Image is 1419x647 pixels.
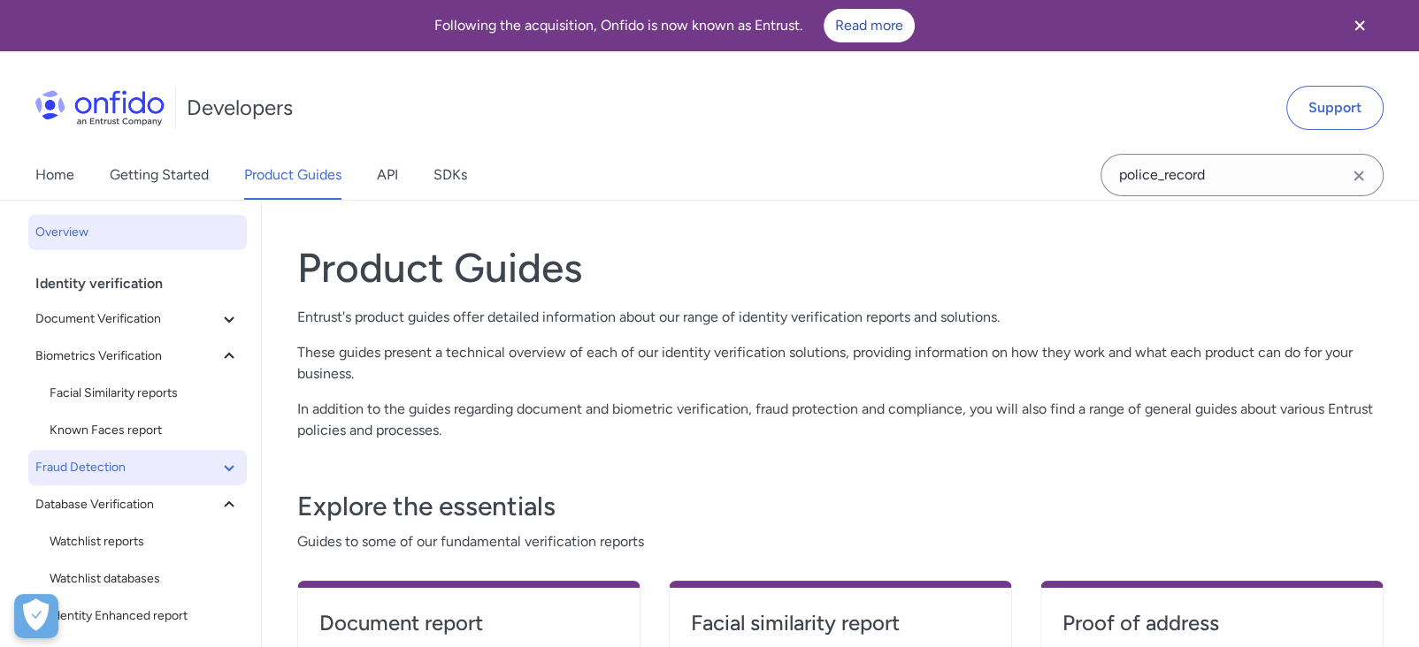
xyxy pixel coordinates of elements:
[50,383,240,404] span: Facial Similarity reports
[50,568,240,590] span: Watchlist databases
[297,531,1384,552] span: Guides to some of our fundamental verification reports
[297,243,1384,293] h1: Product Guides
[28,215,247,250] a: Overview
[1286,86,1384,130] a: Support
[35,346,219,367] span: Biometrics Verification
[297,342,1384,384] p: These guides present a technical overview of each of our identity verification solutions, providi...
[28,487,247,522] button: Database Verification
[35,266,254,301] div: Identity verification
[187,94,293,122] h1: Developers
[42,598,247,634] a: Identity Enhanced report
[21,9,1327,42] div: Following the acquisition, Onfido is now known as Entrust.
[1348,165,1369,186] svg: Clear search field button
[35,150,74,200] a: Home
[42,524,247,559] a: Watchlist reports
[377,150,398,200] a: API
[50,605,240,627] span: Identity Enhanced report
[35,494,219,515] span: Database Verification
[42,376,247,411] a: Facial Similarity reports
[319,609,618,637] h4: Document report
[1101,154,1384,196] input: Onfido search input field
[35,457,219,478] span: Fraud Detection
[50,531,240,552] span: Watchlist reports
[297,489,1384,524] h3: Explore the essentials
[28,339,247,374] button: Biometrics Verification
[35,222,240,243] span: Overview
[297,307,1384,328] p: Entrust's product guides offer detailed information about our range of identity verification repo...
[297,399,1384,441] p: In addition to the guides regarding document and biometric verification, fraud protection and com...
[42,413,247,448] a: Known Faces report
[50,420,240,441] span: Known Faces report
[433,150,467,200] a: SDKs
[1062,609,1361,637] h4: Proof of address
[1327,4,1392,48] button: Close banner
[14,594,58,638] div: Cookie Preferences
[14,594,58,638] button: Open Preferences
[35,308,219,330] span: Document Verification
[35,90,165,126] img: Onfido Logo
[244,150,341,200] a: Product Guides
[691,609,990,637] h4: Facial similarity report
[42,561,247,597] a: Watchlist databases
[110,150,209,200] a: Getting Started
[824,9,915,42] a: Read more
[28,450,247,485] button: Fraud Detection
[28,301,247,337] button: Document Verification
[1349,15,1370,36] svg: Close banner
